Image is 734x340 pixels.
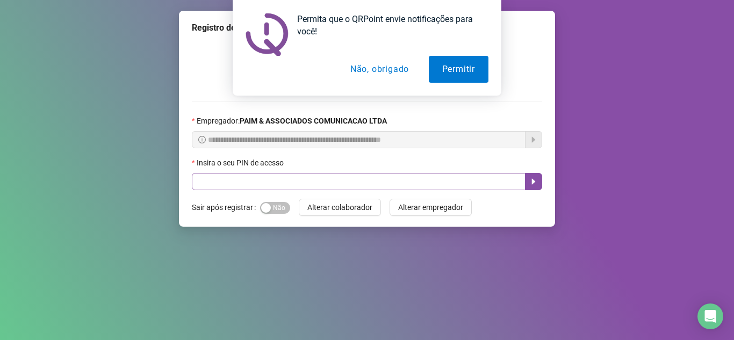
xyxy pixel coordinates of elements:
label: Sair após registrar [192,199,260,216]
span: Alterar colaborador [307,201,372,213]
button: Alterar empregador [390,199,472,216]
span: Empregador : [197,115,387,127]
span: Alterar empregador [398,201,463,213]
strong: PAIM & ASSOCIADOS COMUNICACAO LTDA [240,117,387,125]
span: caret-right [529,177,538,186]
button: Permitir [429,56,488,83]
span: info-circle [198,136,206,143]
div: Open Intercom Messenger [697,303,723,329]
button: Não, obrigado [337,56,422,83]
button: Alterar colaborador [299,199,381,216]
img: notification icon [246,13,289,56]
div: Permita que o QRPoint envie notificações para você! [289,13,488,38]
label: Insira o seu PIN de acesso [192,157,291,169]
